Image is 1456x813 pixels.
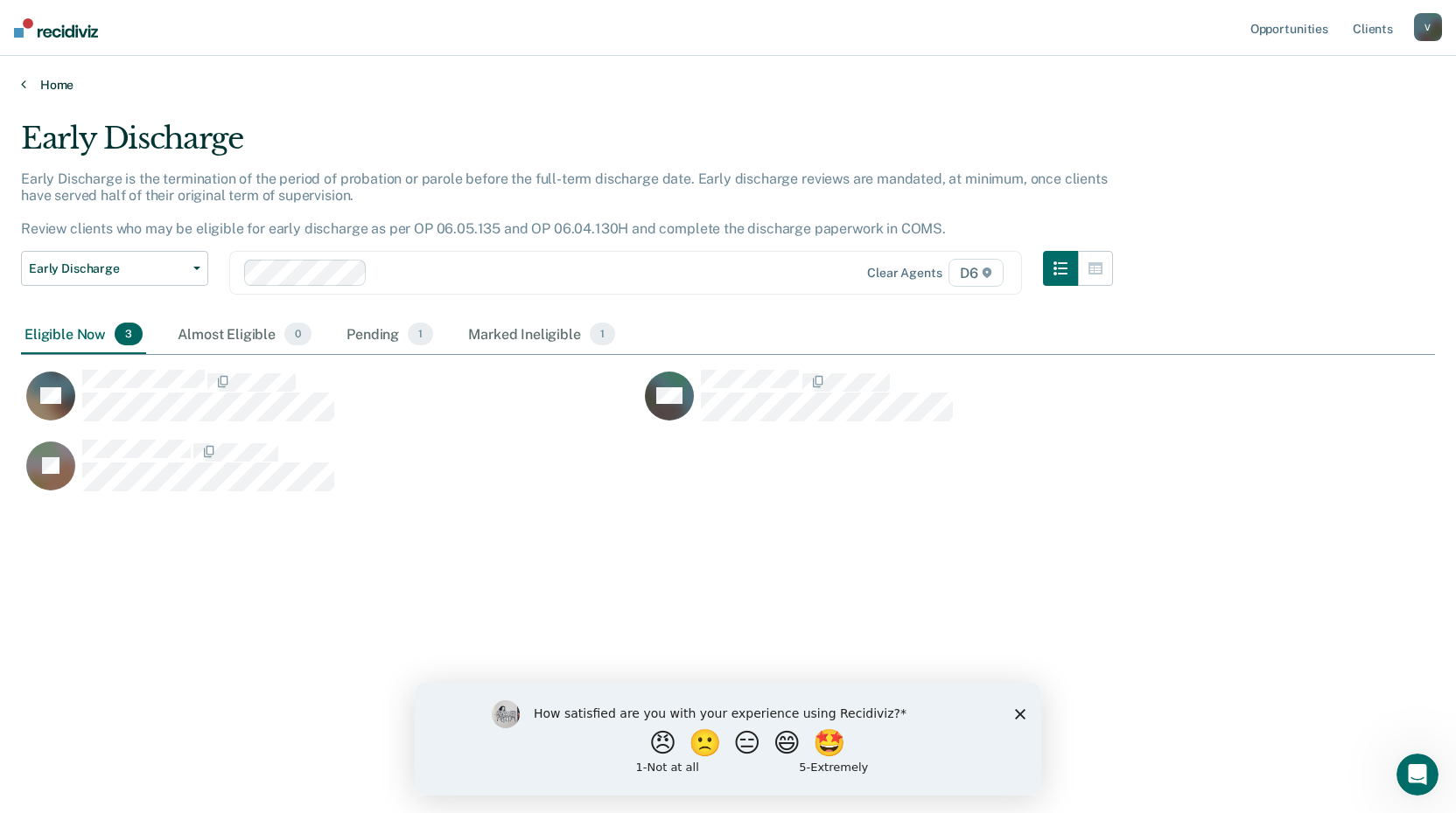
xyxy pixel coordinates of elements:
div: Clear agents [867,266,941,281]
div: CaseloadOpportunityCell-0751656 [640,369,1258,439]
div: Early Discharge [21,121,1113,170]
div: Marked Ineligible1 [465,316,619,354]
span: 1 [408,323,433,345]
span: 0 [284,323,311,345]
div: Almost Eligible0 [174,316,315,354]
span: Early Discharge [29,261,186,276]
span: 1 [590,323,615,345]
div: Pending1 [343,316,437,354]
div: CaseloadOpportunityCell-0583179 [21,369,640,439]
span: 3 [115,323,143,345]
div: CaseloadOpportunityCell-0166215 [21,439,640,509]
iframe: Survey by Kim from Recidiviz [415,683,1041,796]
div: Eligible Now3 [21,316,146,354]
span: D6 [948,259,1004,287]
iframe: Intercom live chat [1396,754,1438,796]
a: Home [21,77,1435,93]
button: Early Discharge [21,251,208,286]
img: Recidiviz [14,18,98,38]
p: Early Discharge is the termination of the period of probation or parole before the full-term disc... [21,170,1108,238]
button: V [1414,13,1442,41]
